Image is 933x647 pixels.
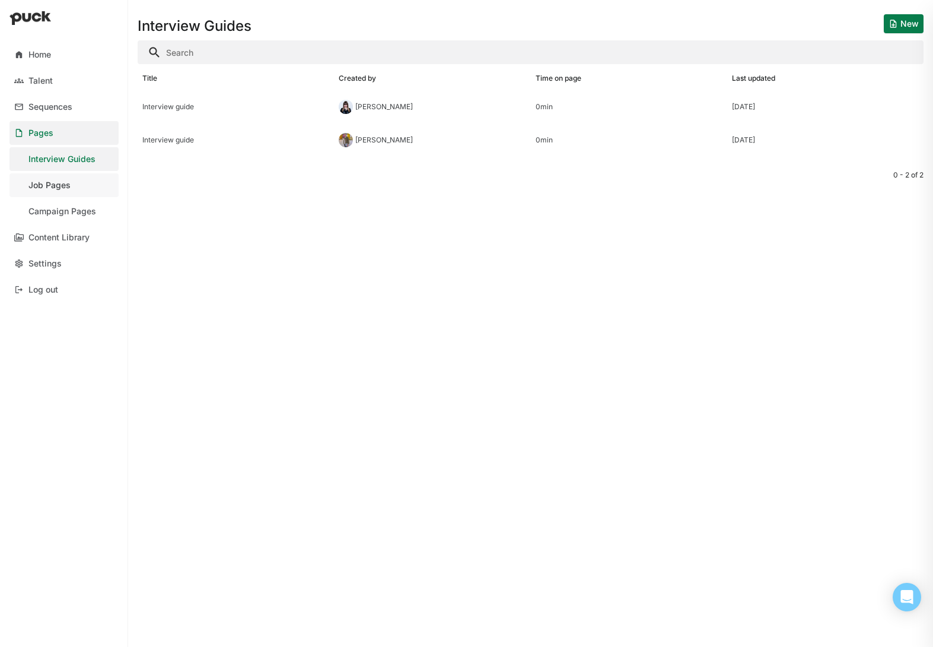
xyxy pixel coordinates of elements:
div: Interview guide [142,103,329,111]
div: Interview guide [142,136,329,144]
div: Campaign Pages [28,207,96,217]
a: Pages [9,121,119,145]
div: [PERSON_NAME] [355,103,413,111]
div: [DATE] [732,103,755,111]
div: Sequences [28,102,72,112]
div: Log out [28,285,58,295]
a: Job Pages [9,173,119,197]
div: Open Intercom Messenger [893,583,921,611]
div: Job Pages [28,180,71,191]
div: Last updated [732,74,775,83]
a: Content Library [9,226,119,249]
a: Home [9,43,119,66]
a: Sequences [9,95,119,119]
a: Talent [9,69,119,93]
a: Interview Guides [9,147,119,171]
div: Home [28,50,51,60]
div: Time on page [536,74,581,83]
input: Search [138,40,924,64]
div: Content Library [28,233,90,243]
div: 0 - 2 of 2 [138,171,924,179]
div: [DATE] [732,136,755,144]
div: 0min [536,103,722,111]
div: [PERSON_NAME] [355,136,413,144]
div: 0min [536,136,722,144]
div: Pages [28,128,53,138]
div: Title [142,74,157,83]
button: New [884,14,924,33]
div: Created by [339,74,376,83]
a: Campaign Pages [9,199,119,223]
div: Settings [28,259,62,269]
a: Settings [9,252,119,275]
div: Interview Guides [28,154,95,164]
div: Talent [28,76,53,86]
h1: Interview Guides [138,19,251,33]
